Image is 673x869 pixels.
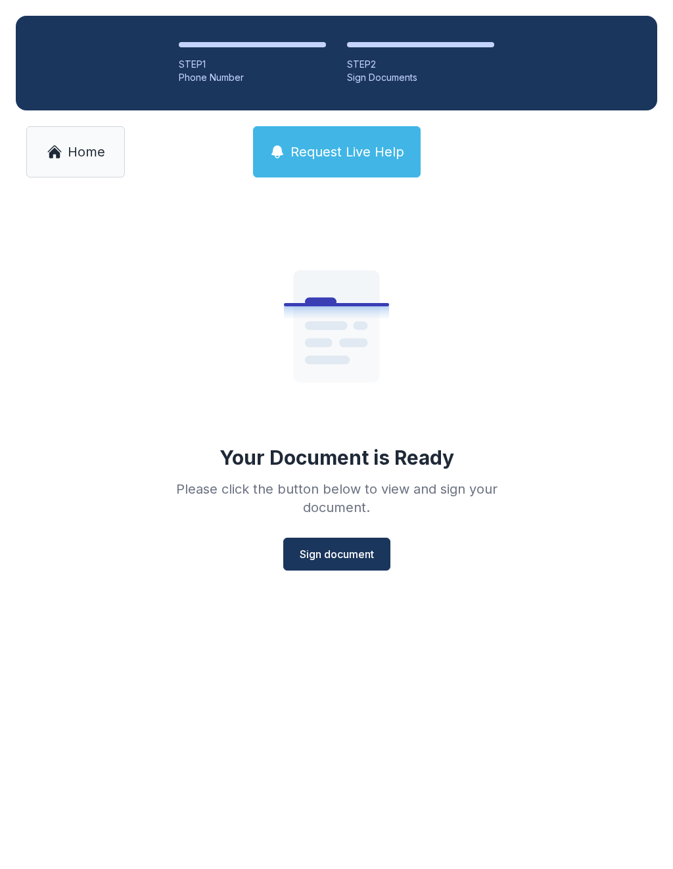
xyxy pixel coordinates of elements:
span: Sign document [300,546,374,562]
span: Request Live Help [290,143,404,161]
div: Phone Number [179,71,326,84]
span: Home [68,143,105,161]
div: Your Document is Ready [220,446,454,469]
div: STEP 2 [347,58,494,71]
div: STEP 1 [179,58,326,71]
div: Please click the button below to view and sign your document. [147,480,526,517]
div: Sign Documents [347,71,494,84]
